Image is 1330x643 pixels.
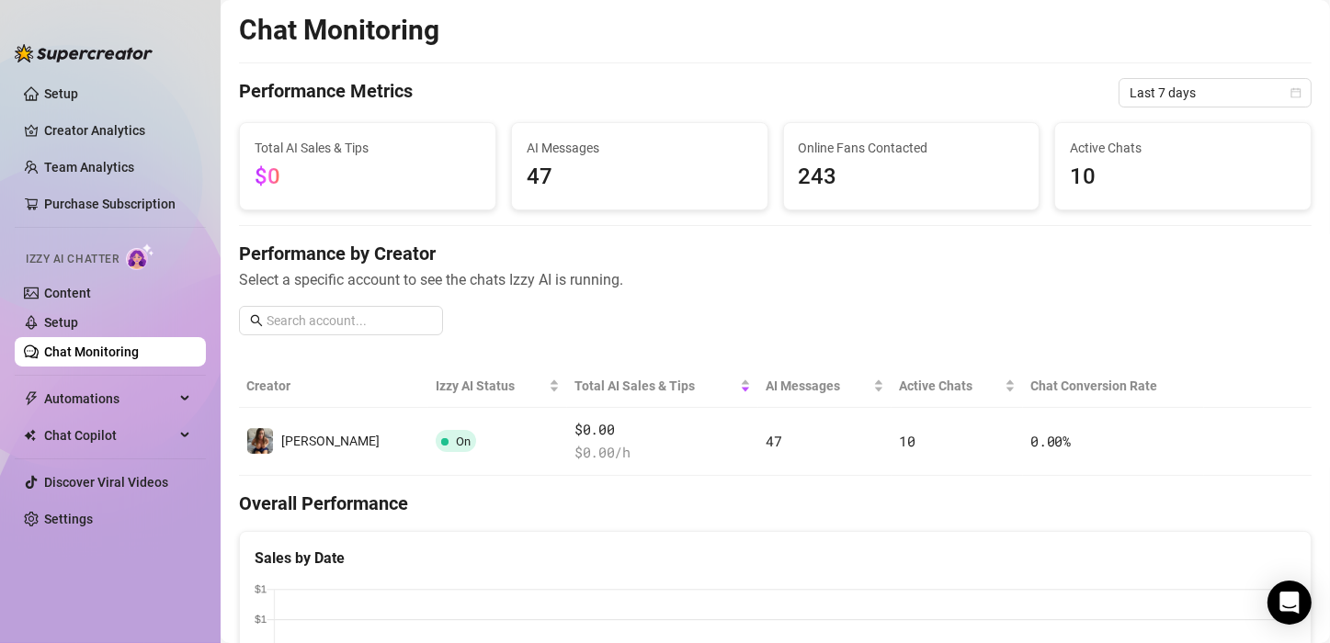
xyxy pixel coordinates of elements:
span: Last 7 days [1130,79,1301,107]
span: [PERSON_NAME] [281,434,380,448]
span: Total AI Sales & Tips [255,138,481,158]
h4: Performance Metrics [239,78,413,107]
a: Chat Monitoring [44,344,139,359]
span: 243 [799,160,1025,195]
a: Content [44,286,91,300]
span: AI Messages [766,376,870,396]
a: Settings [44,512,93,526]
th: Active Chats [892,365,1023,408]
a: Discover Viral Videos [44,475,168,490]
span: 10 [1070,160,1296,195]
img: Andy [247,428,273,454]
div: Open Intercom Messenger [1267,581,1312,625]
span: On [456,434,471,448]
a: Team Analytics [44,160,134,175]
span: $0 [255,164,280,189]
img: Chat Copilot [24,429,36,442]
th: Chat Conversion Rate [1023,365,1204,408]
span: 10 [899,432,915,450]
span: Active Chats [899,376,1001,396]
span: 0.00 % [1030,432,1071,450]
a: Setup [44,315,78,330]
h4: Performance by Creator [239,241,1312,266]
span: $ 0.00 /h [574,442,752,464]
span: Active Chats [1070,138,1296,158]
th: Izzy AI Status [428,365,567,408]
th: AI Messages [758,365,892,408]
a: Creator Analytics [44,116,191,145]
span: Automations [44,384,175,413]
span: search [250,314,263,327]
h2: Chat Monitoring [239,13,439,48]
span: Izzy AI Chatter [26,251,119,268]
img: AI Chatter [126,243,154,270]
div: Sales by Date [255,547,1296,570]
span: $0.00 [574,419,752,441]
span: 47 [527,160,753,195]
span: thunderbolt [24,391,39,406]
span: calendar [1290,87,1302,98]
a: Purchase Subscription [44,189,191,219]
span: Izzy AI Status [436,376,545,396]
span: Online Fans Contacted [799,138,1025,158]
input: Search account... [267,310,432,331]
img: logo-BBDzfeDw.svg [15,44,153,62]
th: Total AI Sales & Tips [567,365,759,408]
th: Creator [239,365,428,408]
h4: Overall Performance [239,491,1312,516]
span: 47 [766,432,781,450]
span: AI Messages [527,138,753,158]
span: Total AI Sales & Tips [574,376,737,396]
span: Chat Copilot [44,421,175,450]
span: Select a specific account to see the chats Izzy AI is running. [239,268,1312,291]
a: Setup [44,86,78,101]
